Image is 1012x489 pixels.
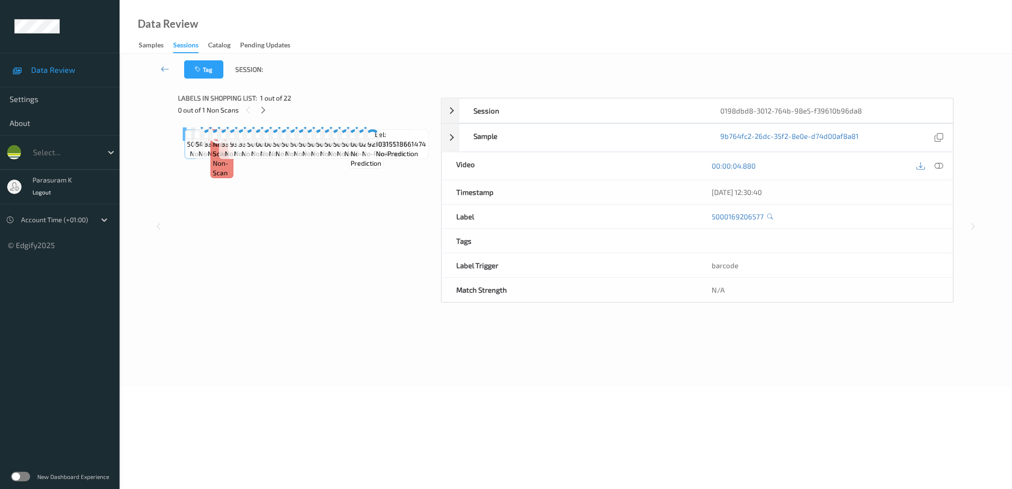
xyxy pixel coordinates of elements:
[208,149,250,159] span: no-prediction
[294,149,336,159] span: no-prediction
[362,149,404,159] span: no-prediction
[442,229,697,253] div: Tags
[260,149,302,159] span: no-prediction
[720,131,858,144] a: 9b764fc2-26dc-35f2-8e0e-d74d00af8a81
[697,278,953,302] div: N/A
[459,99,706,123] div: Session
[184,60,223,79] button: Tag
[208,40,231,52] div: Catalog
[320,149,362,159] span: no-prediction
[368,130,426,149] span: Label: 9210315518661474
[178,93,257,103] span: Labels in shopping list:
[173,40,198,53] div: Sessions
[251,149,293,159] span: no-prediction
[441,124,953,152] div: Sample9b764fc2-26dc-35f2-8e0e-d74d00af8a81
[442,278,697,302] div: Match Strength
[213,130,231,159] span: Label: Non-Scan
[242,149,284,159] span: no-prediction
[208,39,240,52] a: Catalog
[442,253,697,277] div: Label Trigger
[712,161,756,171] a: 00:00:04.880
[225,149,267,159] span: no-prediction
[240,39,300,52] a: Pending Updates
[337,149,379,159] span: no-prediction
[712,212,764,221] a: 5000169206577
[139,40,164,52] div: Samples
[275,149,318,159] span: no-prediction
[712,187,938,197] div: [DATE] 12:30:40
[442,152,697,180] div: Video
[442,180,697,204] div: Timestamp
[173,39,208,53] a: Sessions
[441,98,953,123] div: Session0198dbd8-3012-764b-98e5-f39610b96da8
[442,205,697,228] div: Label
[351,149,381,168] span: no-prediction
[376,149,418,159] span: no-prediction
[234,149,276,159] span: no-prediction
[235,65,263,74] span: Session:
[260,93,291,103] span: 1 out of 22
[269,149,311,159] span: no-prediction
[139,39,173,52] a: Samples
[302,149,344,159] span: no-prediction
[190,149,232,159] span: no-prediction
[311,149,353,159] span: no-prediction
[328,149,370,159] span: no-prediction
[198,149,241,159] span: no-prediction
[285,149,327,159] span: no-prediction
[344,149,386,159] span: no-prediction
[213,159,231,178] span: non-scan
[459,124,706,151] div: Sample
[697,253,953,277] div: barcode
[178,104,434,116] div: 0 out of 1 Non Scans
[138,19,198,29] div: Data Review
[706,99,953,123] div: 0198dbd8-3012-764b-98e5-f39610b96da8
[240,40,290,52] div: Pending Updates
